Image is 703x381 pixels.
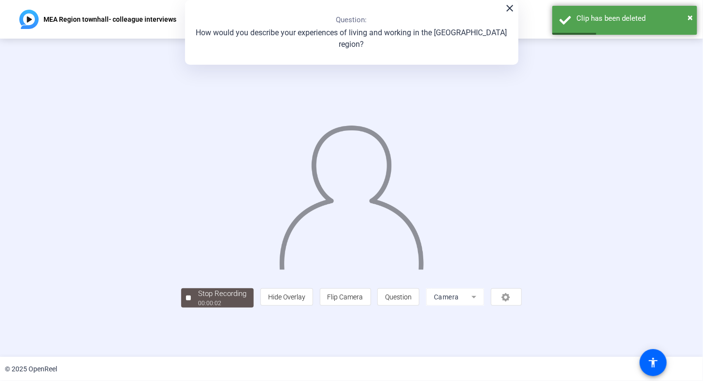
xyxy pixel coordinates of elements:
button: Stop Recording00:00:02 [181,288,254,308]
p: MEA Region townhall- colleague interviews [43,14,176,25]
button: Question [377,288,419,306]
span: Flip Camera [328,293,363,301]
button: Flip Camera [320,288,371,306]
span: Hide Overlay [268,293,305,301]
span: Question [385,293,412,301]
div: Clip has been deleted [576,13,690,24]
button: Hide Overlay [260,288,313,306]
span: × [688,12,693,23]
p: How would you describe your experiences of living and working in the [GEOGRAPHIC_DATA] region? [195,27,509,50]
mat-icon: close [504,2,516,14]
div: 00:00:02 [198,299,246,308]
div: © 2025 OpenReel [5,364,57,374]
button: Close [688,10,693,25]
mat-icon: accessibility [647,357,659,368]
img: overlay [278,116,425,269]
img: OpenReel logo [19,10,39,29]
div: Stop Recording [198,288,246,299]
p: Question: [336,14,367,26]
